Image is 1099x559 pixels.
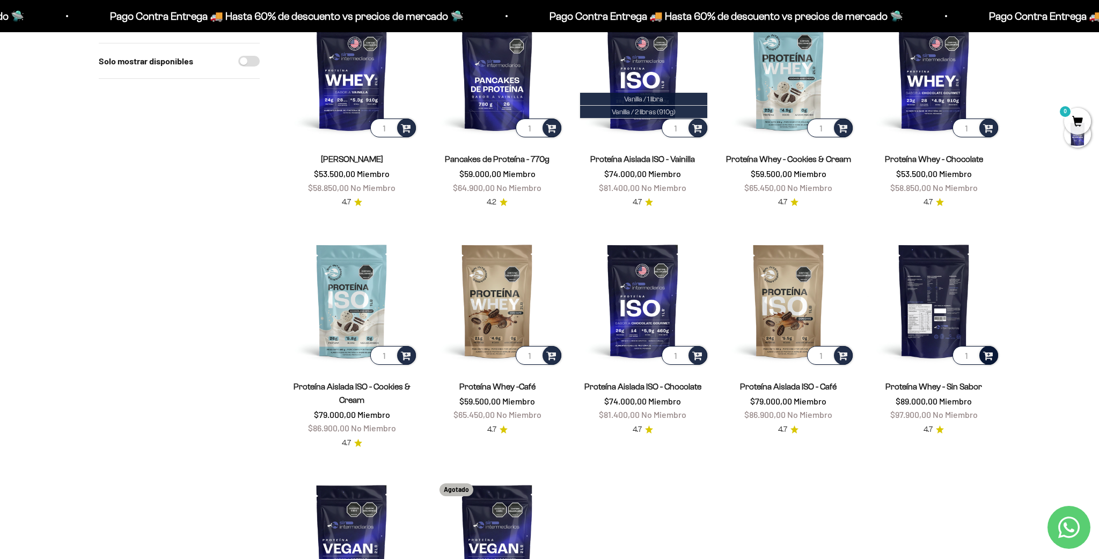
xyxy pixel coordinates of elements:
a: Proteína Aislada ISO - Café [740,382,837,391]
span: Miembro [503,168,536,179]
a: Pancakes de Proteína - 770g [445,155,549,164]
span: 4.7 [778,424,787,436]
span: Miembro [357,409,390,420]
span: 4.7 [342,196,351,208]
span: 4.7 [633,196,642,208]
a: 4.74.7 de 5.0 estrellas [633,196,653,208]
span: No Miembro [641,182,686,193]
a: 0 [1064,116,1091,128]
a: 4.74.7 de 5.0 estrellas [778,424,798,436]
span: No Miembro [350,182,395,193]
span: 4.7 [924,196,933,208]
span: $86.900,00 [744,409,786,420]
span: $79.000,00 [314,409,356,420]
label: Solo mostrar disponibles [99,54,193,68]
a: 4.74.7 de 5.0 estrellas [342,196,362,208]
a: [PERSON_NAME] [321,155,383,164]
span: $97.900,00 [890,409,931,420]
a: 4.74.7 de 5.0 estrellas [924,196,944,208]
p: Pago Contra Entrega 🚚 Hasta 60% de descuento vs precios de mercado 🛸 [21,8,375,25]
mark: 0 [1059,105,1072,118]
span: No Miembro [787,409,832,420]
span: $74.000,00 [604,168,647,179]
span: 4.7 [342,437,351,449]
span: Miembro [794,168,826,179]
span: $81.400,00 [599,182,640,193]
span: 4.7 [778,196,787,208]
span: Miembro [939,396,972,406]
span: $58.850,00 [308,182,349,193]
a: Proteína Whey - Sin Sabor [885,382,982,391]
a: Proteína Aislada ISO - Chocolate [584,382,701,391]
a: Proteína Whey - Cookies & Cream [726,155,851,164]
a: 4.74.7 de 5.0 estrellas [342,437,362,449]
span: Miembro [357,168,390,179]
span: $59.500,00 [751,168,792,179]
span: $65.450,00 [744,182,786,193]
a: 4.74.7 de 5.0 estrellas [778,196,798,208]
span: Miembro [648,168,681,179]
a: Proteína Whey -Café [459,382,536,391]
a: Proteína Aislada ISO - Vainilla [590,155,695,164]
span: $81.400,00 [599,409,640,420]
span: $79.000,00 [750,396,792,406]
span: 4.7 [487,424,496,436]
a: 4.24.2 de 5.0 estrellas [487,196,508,208]
span: No Miembro [787,182,832,193]
span: $65.450,00 [453,409,495,420]
p: Pago Contra Entrega 🚚 Hasta 60% de descuento vs precios de mercado 🛸 [461,8,815,25]
span: Miembro [648,396,681,406]
span: Miembro [502,396,535,406]
span: No Miembro [641,409,686,420]
span: $59.500,00 [459,396,501,406]
a: 4.74.7 de 5.0 estrellas [924,424,944,436]
span: Vanilla / 2 libras (910g) [612,108,676,116]
a: 4.74.7 de 5.0 estrellas [633,424,653,436]
span: $53.500,00 [314,168,355,179]
a: Proteína Whey - Chocolate [885,155,983,164]
span: $74.000,00 [604,396,647,406]
span: $89.000,00 [896,396,937,406]
span: $59.000,00 [459,168,501,179]
a: 4.74.7 de 5.0 estrellas [487,424,508,436]
span: No Miembro [933,409,978,420]
span: $86.900,00 [308,423,349,433]
span: 4.7 [633,424,642,436]
span: $53.500,00 [896,168,937,179]
span: Miembro [794,396,826,406]
span: No Miembro [496,409,541,420]
a: Proteína Aislada ISO - Cookies & Cream [294,382,411,404]
span: No Miembro [351,423,396,433]
span: 4.7 [924,424,933,436]
span: Vanilla / 1 libra [624,95,663,103]
span: $58.850,00 [890,182,931,193]
span: No Miembro [933,182,978,193]
img: Proteína Whey - Sin Sabor [868,234,1000,367]
span: $64.900,00 [453,182,495,193]
span: 4.2 [487,196,496,208]
span: No Miembro [496,182,541,193]
span: Miembro [939,168,972,179]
